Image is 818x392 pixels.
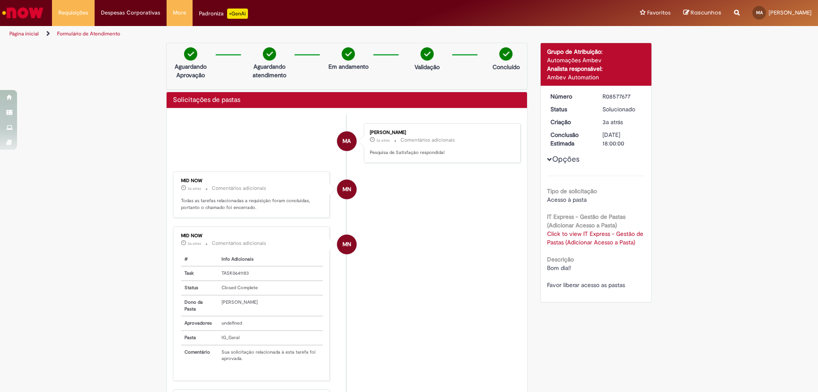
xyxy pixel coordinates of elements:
[421,47,434,61] img: check-circle-green.png
[212,185,266,192] small: Comentários adicionais
[337,235,357,254] div: MID NOW
[181,253,218,267] th: #
[263,47,276,61] img: check-circle-green.png
[547,73,645,81] div: Ambev Automation
[181,233,323,238] div: MID NOW
[602,131,642,148] div: [DATE] 18:00:00
[212,240,266,247] small: Comentários adicionais
[602,118,623,126] time: 01/08/2022 07:10:28
[691,9,721,17] span: Rascunhos
[415,63,440,71] p: Validação
[218,281,323,295] td: Closed Complete
[181,197,323,211] p: Todas as tarefas relacionadas a requisição foram concluídas, portanto o chamado foi encerrado.
[218,295,323,316] td: [PERSON_NAME]
[547,56,645,64] div: Automações Ambev
[173,96,240,104] h2: Solicitações de pastas Histórico de tíquete
[173,9,186,17] span: More
[187,186,201,191] span: 3a atrás
[493,63,520,71] p: Concluído
[187,241,201,246] span: 3a atrás
[547,47,645,56] div: Grupo de Atribuição:
[1,4,45,21] img: ServiceNow
[181,295,218,316] th: Dono da Pasta
[547,196,587,203] span: Acesso à pasta
[218,316,323,331] td: undefined
[181,266,218,281] th: Task
[400,136,455,144] small: Comentários adicionais
[370,130,512,135] div: [PERSON_NAME]
[343,179,351,200] span: MN
[58,9,88,17] span: Requisições
[602,118,623,126] span: 3a atrás
[544,118,596,126] dt: Criação
[170,62,211,79] p: Aguardando Aprovação
[6,26,539,42] ul: Trilhas de página
[337,180,357,199] div: MID NOW
[343,131,351,151] span: MA
[57,30,120,37] a: Formulário de Atendimento
[370,149,512,156] p: Pesquisa de Satisfação respondida!
[101,9,160,17] span: Despesas Corporativas
[499,47,513,61] img: check-circle-green.png
[343,234,351,255] span: MN
[218,253,323,267] th: Info Adicionais
[602,118,642,126] div: 01/08/2022 07:10:28
[547,213,625,229] b: IT Express - Gestão de Pastas (Adicionar Acesso a Pasta)
[181,281,218,295] th: Status
[187,241,201,246] time: 01/08/2022 08:52:55
[547,64,645,73] div: Analista responsável:
[769,9,812,16] span: [PERSON_NAME]
[181,178,323,183] div: MID NOW
[602,105,642,113] div: Solucionado
[547,187,597,195] b: Tipo de solicitação
[218,345,323,366] td: Sua solicitação relacionada à esta tarefa foi aprovada.
[544,92,596,101] dt: Número
[683,9,721,17] a: Rascunhos
[647,9,671,17] span: Favoritos
[328,62,369,71] p: Em andamento
[547,230,643,246] a: Click to view IT Express - Gestão de Pastas (Adicionar Acesso a Pasta)
[184,47,197,61] img: check-circle-green.png
[602,92,642,101] div: R08577677
[199,9,248,19] div: Padroniza
[218,331,323,345] td: IG_Geral
[547,256,574,263] b: Descrição
[249,62,290,79] p: Aguardando atendimento
[342,47,355,61] img: check-circle-green.png
[756,10,763,15] span: MA
[544,131,596,148] dt: Conclusão Estimada
[376,138,390,143] time: 13/09/2022 17:57:54
[181,331,218,345] th: Pasta
[218,266,323,281] td: TASK0641183
[376,138,390,143] span: 3a atrás
[547,264,625,289] span: Bom dia!! Favor liberar acesso as pastas
[337,131,357,151] div: Marlon de Almeida
[187,186,201,191] time: 01/08/2022 08:52:56
[181,345,218,366] th: Comentário
[9,30,39,37] a: Página inicial
[181,316,218,331] th: Aprovadores
[227,9,248,19] p: +GenAi
[544,105,596,113] dt: Status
